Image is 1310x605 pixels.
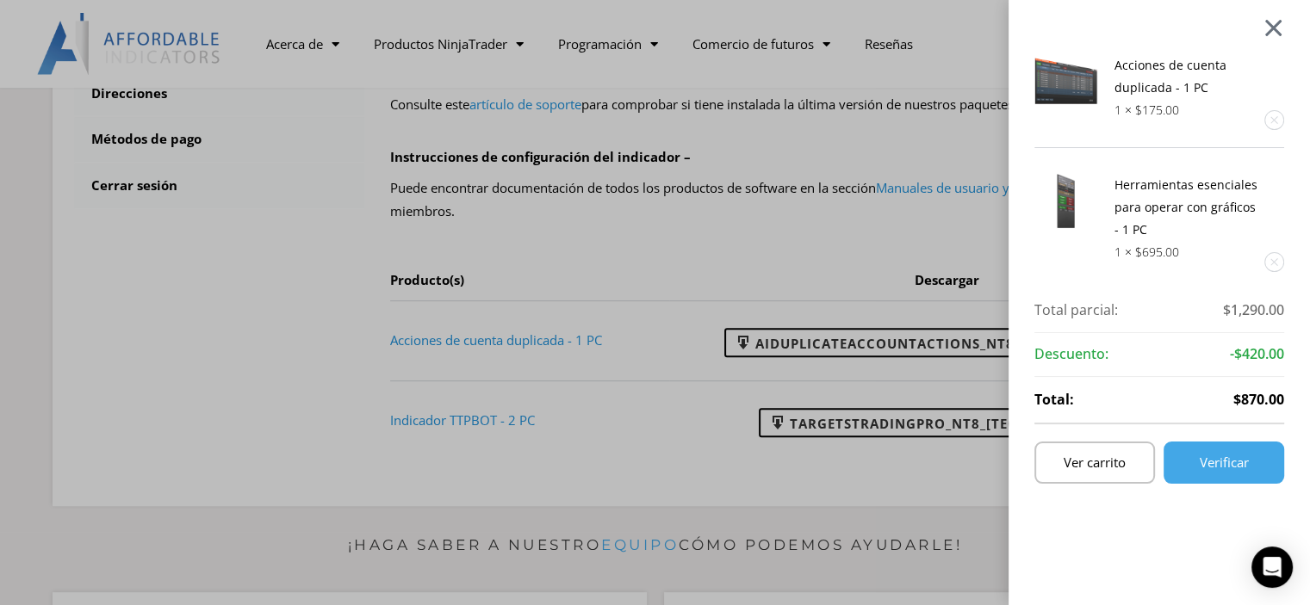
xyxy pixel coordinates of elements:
[1034,54,1097,104] img: Captura de pantalla del 26/08/2024 15414455555 | Indicadores asequibles – NinjaTrader
[1114,102,1132,118] font: 1 ×
[1164,441,1284,484] a: Verificar
[1114,57,1226,96] a: Acciones de cuenta duplicada - 1 PC
[1034,344,1108,363] font: Descuento:
[1230,344,1284,363] font: -$420.00
[1251,546,1293,588] div: Abrir Intercom Messenger
[1034,174,1097,228] img: Herramientas esenciales para operar con gráficos | Indicadores asequibles – NinjaTrader
[1200,454,1249,471] font: Verificar
[1142,102,1179,118] font: 175.00
[1142,244,1179,260] font: 695.00
[1064,454,1126,471] font: Ver carrito
[1135,102,1142,118] font: $
[1114,244,1132,260] font: 1 ×
[1034,300,1118,319] font: Total parcial:
[1135,244,1142,260] font: $
[1114,176,1257,238] a: Herramientas esenciales para operar con gráficos - 1 PC
[1034,441,1155,484] a: Ver carrito
[1223,300,1284,319] font: $1,290.00
[1034,390,1074,409] font: Total:
[1233,390,1284,409] font: $870.00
